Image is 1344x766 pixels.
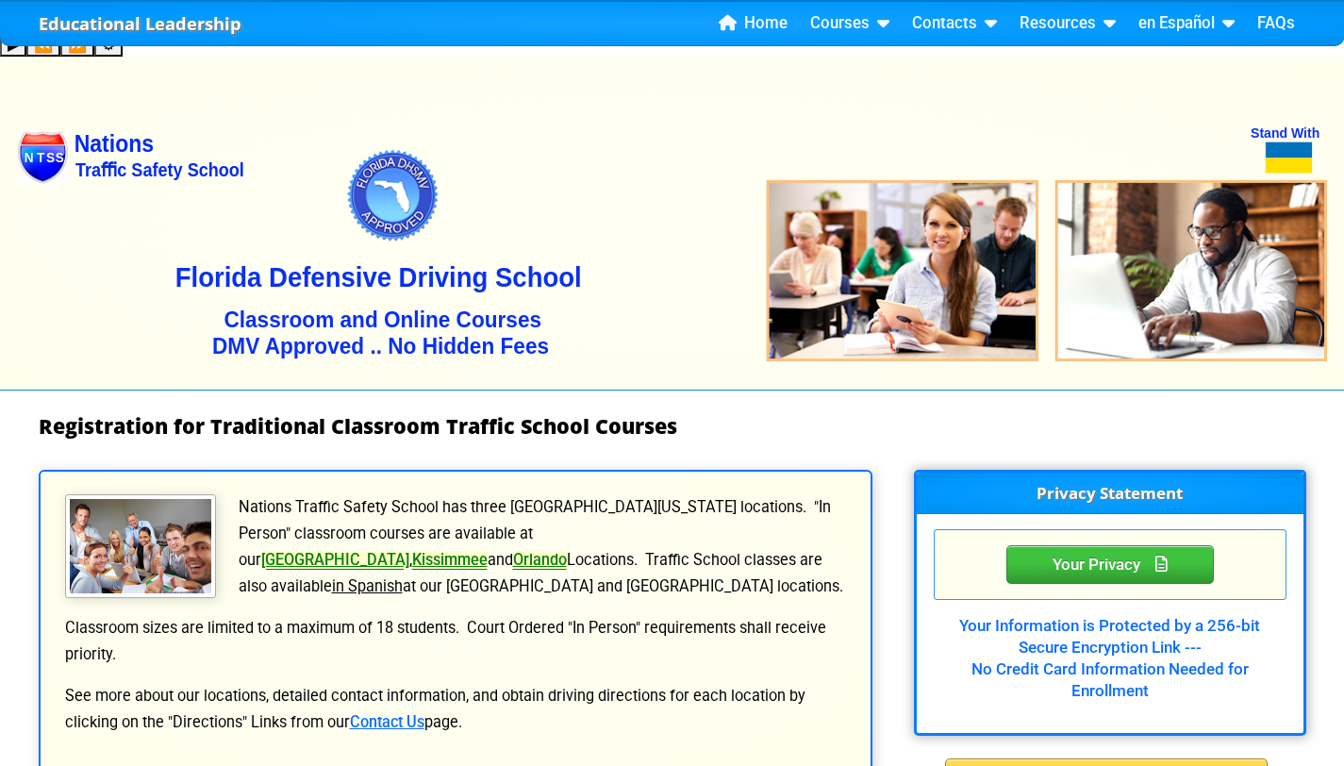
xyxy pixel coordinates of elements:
[63,683,848,736] p: See more about our locations, detailed contact information, and obtain driving directions for eac...
[803,9,897,38] a: Courses
[711,9,795,38] a: Home
[1250,9,1303,38] a: FAQs
[1012,9,1123,38] a: Resources
[39,8,241,40] a: Educational Leadership
[1006,545,1214,583] div: Privacy Statement
[63,494,848,600] p: Nations Traffic Safety School has three [GEOGRAPHIC_DATA][US_STATE] locations. "In Person" classr...
[350,713,424,731] a: Contact Us
[332,577,403,595] u: in Spanish
[934,600,1286,703] div: Your Information is Protected by a 256-bit Secure Encryption Link --- No Credit Card Information ...
[261,551,409,569] a: [GEOGRAPHIC_DATA]
[917,473,1303,514] h3: Privacy Statement
[1131,9,1242,38] a: en Español
[17,91,1327,390] img: Nations Traffic School - Your DMV Approved Florida Traffic School
[63,615,848,668] p: Classroom sizes are limited to a maximum of 18 students. Court Ordered "In Person" requirements s...
[904,9,1004,38] a: Contacts
[412,551,488,569] a: Kissimmee
[65,494,216,598] img: Traffic School Students
[39,415,1306,438] h1: Registration for Traditional Classroom Traffic School Courses
[1006,552,1214,574] a: Your Privacy
[513,551,567,569] a: Orlando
